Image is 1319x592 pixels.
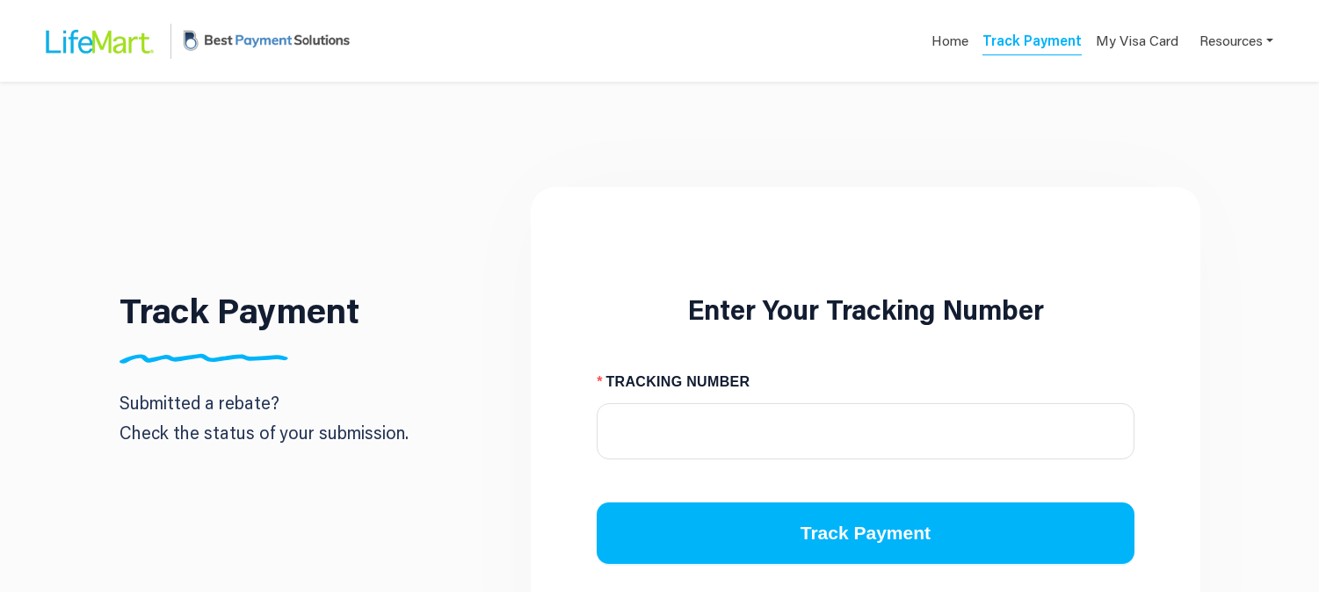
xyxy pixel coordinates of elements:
[982,31,1082,55] a: Track Payment
[120,387,409,447] p: Submitted a rebate? Check the status of your submission.
[597,502,1134,564] button: Track Payment
[605,368,750,396] span: TRACKING NUMBER
[120,292,359,328] h1: Track Payment
[120,353,288,364] img: Divider
[1199,23,1273,59] a: Resources
[1096,23,1178,59] a: My Visa Card
[178,11,354,70] img: BPS Logo
[931,31,968,56] a: Home
[32,11,354,70] a: LifeMart LogoBPS Logo
[801,519,931,547] span: Track Payment
[32,13,163,69] img: LifeMart Logo
[597,296,1134,323] h2: Enter Your Tracking Number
